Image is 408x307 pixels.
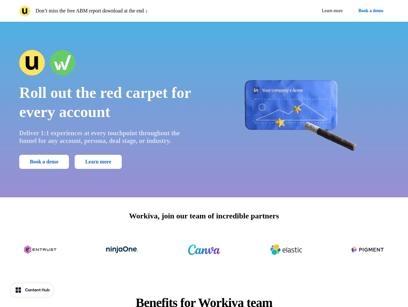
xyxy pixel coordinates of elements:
p: Don’t miss the free ABM report download at the end ↓ [36,7,148,15]
button: Book a demo [19,155,69,169]
p: Workiva, join our team of incredible partners [129,210,279,222]
button: Content Hub [10,283,54,297]
button: Book a demo [353,5,389,17]
p: Deliver 1:1 experiences at every touchpoint throughout the funnel for any account, persona, deal ... [19,129,195,145]
a: Learn more [75,155,122,169]
div: Content Hub [25,287,50,293]
a: Learn more [317,5,348,17]
span: Roll out the red carpet for every account [19,84,191,120]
